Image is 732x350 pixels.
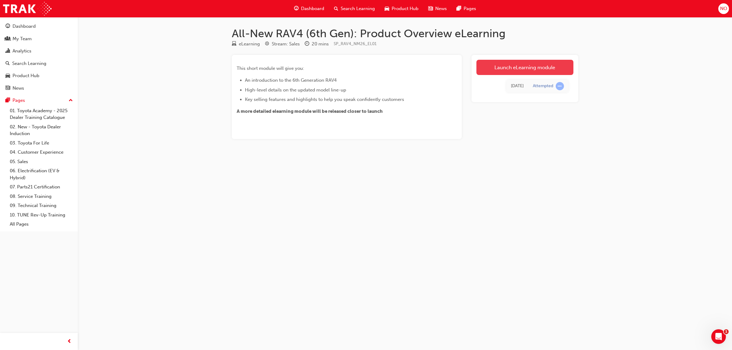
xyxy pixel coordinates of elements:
[476,60,573,75] a: Launch eLearning module
[457,5,461,12] span: pages-icon
[724,329,729,334] span: 1
[2,20,75,95] button: DashboardMy TeamAnalyticsSearch LearningProduct HubNews
[7,106,75,122] a: 01. Toyota Academy - 2025 Dealer Training Catalogue
[711,329,726,344] iframe: Intercom live chat
[7,182,75,192] a: 07. Parts21 Certification
[329,2,380,15] a: search-iconSearch Learning
[2,45,75,57] a: Analytics
[312,41,329,48] div: 20 mins
[5,86,10,91] span: news-icon
[7,138,75,148] a: 03. Toyota For Life
[718,3,729,14] button: NO
[7,220,75,229] a: All Pages
[2,95,75,106] button: Pages
[2,58,75,69] a: Search Learning
[13,35,32,42] div: My Team
[341,5,375,12] span: Search Learning
[385,5,389,12] span: car-icon
[334,5,338,12] span: search-icon
[7,210,75,220] a: 10. TUNE Rev-Up Training
[3,2,52,16] img: Trak
[556,82,564,90] span: learningRecordVerb_ATTEMPT-icon
[237,66,304,71] span: This short module will give you:
[7,166,75,182] a: 06. Electrification (EV & Hybrid)
[380,2,423,15] a: car-iconProduct Hub
[7,192,75,201] a: 08. Service Training
[265,40,300,48] div: Stream
[5,98,10,103] span: pages-icon
[7,148,75,157] a: 04. Customer Experience
[2,83,75,94] a: News
[435,5,447,12] span: News
[2,70,75,81] a: Product Hub
[301,5,324,12] span: Dashboard
[5,61,10,66] span: search-icon
[428,5,433,12] span: news-icon
[232,27,578,40] h1: All-New RAV4 (6th Gen): Product Overview eLearning
[265,41,269,47] span: target-icon
[720,5,727,12] span: NO
[239,41,260,48] div: eLearning
[5,48,10,54] span: chart-icon
[334,41,377,46] span: Learning resource code
[245,87,346,93] span: High-level details on the updated model line-up
[67,338,72,345] span: prev-icon
[7,122,75,138] a: 02. New - Toyota Dealer Induction
[245,77,337,83] span: An introduction to the 6th Generation RAV4
[423,2,452,15] a: news-iconNews
[232,41,236,47] span: learningResourceType_ELEARNING-icon
[13,85,24,92] div: News
[452,2,481,15] a: pages-iconPages
[13,23,36,30] div: Dashboard
[305,41,309,47] span: clock-icon
[464,5,476,12] span: Pages
[13,48,31,55] div: Analytics
[5,36,10,42] span: people-icon
[289,2,329,15] a: guage-iconDashboard
[12,60,46,67] div: Search Learning
[392,5,418,12] span: Product Hub
[2,21,75,32] a: Dashboard
[13,97,25,104] div: Pages
[533,83,553,89] div: Attempted
[511,83,524,90] div: Wed Sep 10 2025 08:14:01 GMT+1000 (Australian Eastern Standard Time)
[5,24,10,29] span: guage-icon
[69,97,73,105] span: up-icon
[7,157,75,166] a: 05. Sales
[7,201,75,210] a: 09. Technical Training
[232,40,260,48] div: Type
[13,72,39,79] div: Product Hub
[272,41,300,48] div: Stream: Sales
[237,109,383,114] span: A more detailed elearning module will be released closer to launch
[245,97,404,102] span: Key selling features and highlights to help you speak confidently customers
[294,5,299,12] span: guage-icon
[2,33,75,45] a: My Team
[5,73,10,79] span: car-icon
[305,40,329,48] div: Duration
